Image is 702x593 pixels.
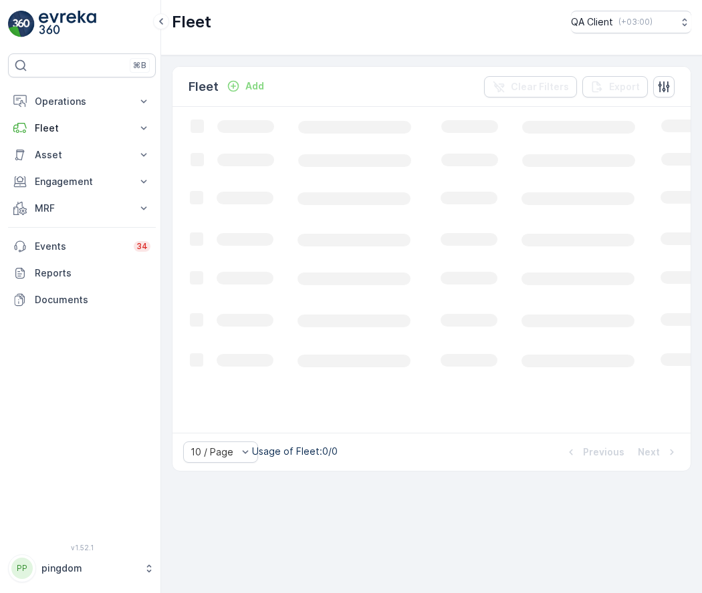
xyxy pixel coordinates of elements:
[638,445,660,459] p: Next
[8,88,156,115] button: Operations
[8,11,35,37] img: logo
[35,240,126,253] p: Events
[563,444,626,460] button: Previous
[35,266,150,280] p: Reports
[571,11,691,33] button: QA Client(+03:00)
[582,76,648,97] button: Export
[39,11,96,37] img: logo_light-DOdMpM7g.png
[41,562,137,575] p: pingdom
[11,558,33,579] div: PP
[8,260,156,286] a: Reports
[484,76,577,97] button: Clear Filters
[35,175,129,188] p: Engagement
[8,115,156,142] button: Fleet
[35,148,129,162] p: Asset
[172,11,211,33] p: Fleet
[221,78,269,94] button: Add
[189,77,219,96] p: Fleet
[245,79,264,93] p: Add
[35,293,150,307] p: Documents
[8,544,156,552] span: v 1.52.1
[8,168,156,195] button: Engagement
[583,445,624,459] p: Previous
[35,95,129,108] p: Operations
[136,241,148,252] p: 34
[8,195,156,222] button: MRF
[8,142,156,168] button: Asset
[252,445,338,458] p: Usage of Fleet : 0/0
[35,202,129,215] p: MRF
[8,233,156,260] a: Events34
[8,554,156,582] button: PPpingdom
[636,444,680,460] button: Next
[609,80,640,93] p: Export
[618,17,653,27] p: ( +03:00 )
[8,286,156,313] a: Documents
[571,15,613,29] p: QA Client
[511,80,569,93] p: Clear Filters
[133,60,146,71] p: ⌘B
[35,122,129,135] p: Fleet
